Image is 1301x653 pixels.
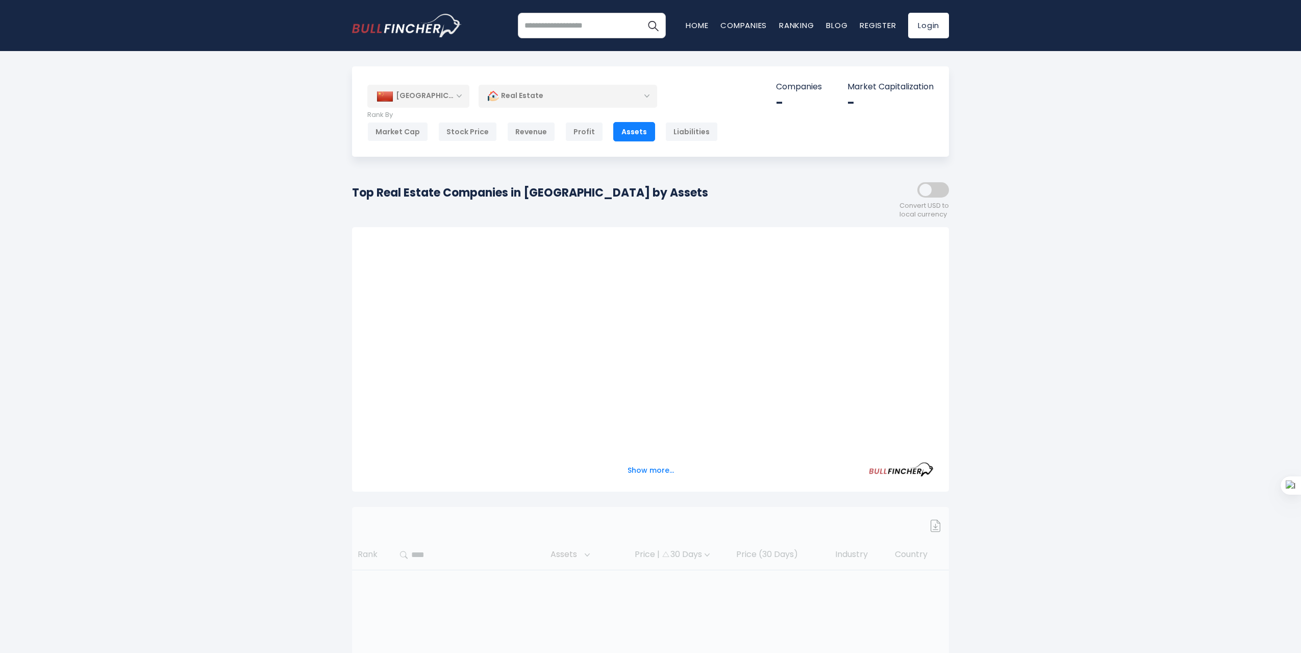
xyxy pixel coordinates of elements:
[779,20,814,31] a: Ranking
[686,20,708,31] a: Home
[621,462,680,479] button: Show more...
[352,14,462,37] img: bullfincher logo
[613,122,655,141] div: Assets
[899,202,949,219] span: Convert USD to local currency
[908,13,949,38] a: Login
[776,95,822,111] div: -
[479,84,657,108] div: Real Estate
[640,13,666,38] button: Search
[720,20,767,31] a: Companies
[847,82,934,92] p: Market Capitalization
[438,122,497,141] div: Stock Price
[367,85,469,107] div: [GEOGRAPHIC_DATA]
[776,82,822,92] p: Companies
[665,122,718,141] div: Liabilities
[860,20,896,31] a: Register
[367,111,718,119] p: Rank By
[826,20,847,31] a: Blog
[352,14,462,37] a: Go to homepage
[352,184,708,201] h1: Top Real Estate Companies in [GEOGRAPHIC_DATA] by Assets
[507,122,555,141] div: Revenue
[367,122,428,141] div: Market Cap
[847,95,934,111] div: -
[565,122,603,141] div: Profit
